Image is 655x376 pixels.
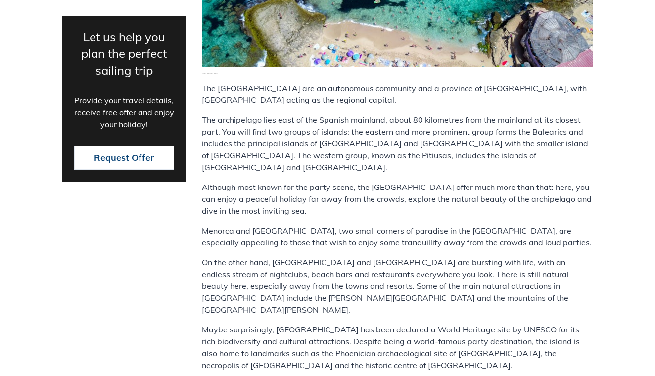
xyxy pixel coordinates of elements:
p: The archipelago lies east of the Spanish mainland, about 80 kilometres from the mainland at its c... [202,114,593,173]
button: Request Offer [74,145,174,169]
span: [GEOGRAPHIC_DATA] ([GEOGRAPHIC_DATA]) beach [202,73,593,74]
p: Maybe surprisingly, [GEOGRAPHIC_DATA] has been declared a World Heritage site by UNESCO for its r... [202,324,593,371]
p: Menorca and [GEOGRAPHIC_DATA], two small corners of paradise in the [GEOGRAPHIC_DATA], are especi... [202,225,593,248]
p: Let us help you plan the perfect sailing trip [74,28,174,78]
p: On the other hand, [GEOGRAPHIC_DATA] and [GEOGRAPHIC_DATA] are bursting with life, with an endles... [202,256,593,316]
p: Although most known for the party scene, the [GEOGRAPHIC_DATA] offer much more than that: here, y... [202,181,593,217]
p: The [GEOGRAPHIC_DATA] are an autonomous community and a province of [GEOGRAPHIC_DATA], with [GEOG... [202,82,593,106]
p: Provide your travel details, receive free offer and enjoy your holiday! [74,94,174,130]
